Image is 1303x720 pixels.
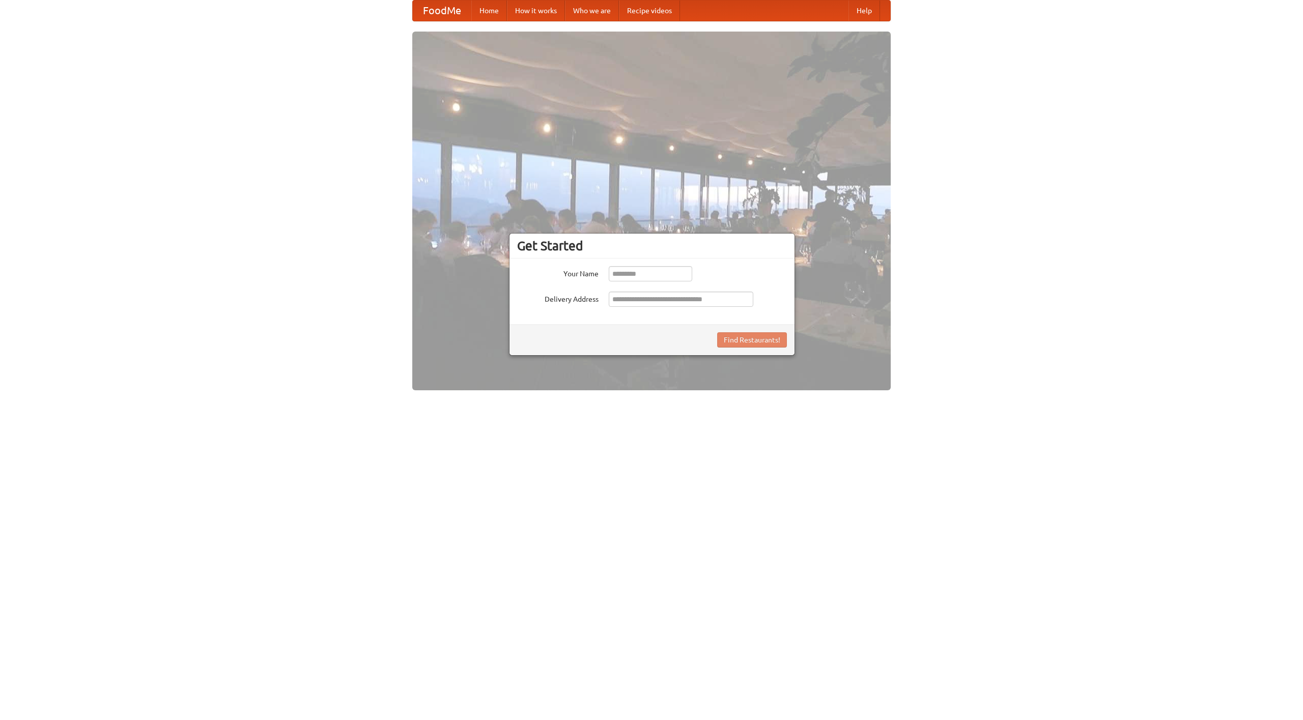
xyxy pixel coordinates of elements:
label: Delivery Address [517,292,599,304]
h3: Get Started [517,238,787,253]
a: Recipe videos [619,1,680,21]
a: Who we are [565,1,619,21]
a: Help [848,1,880,21]
label: Your Name [517,266,599,279]
button: Find Restaurants! [717,332,787,348]
a: Home [471,1,507,21]
a: How it works [507,1,565,21]
a: FoodMe [413,1,471,21]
